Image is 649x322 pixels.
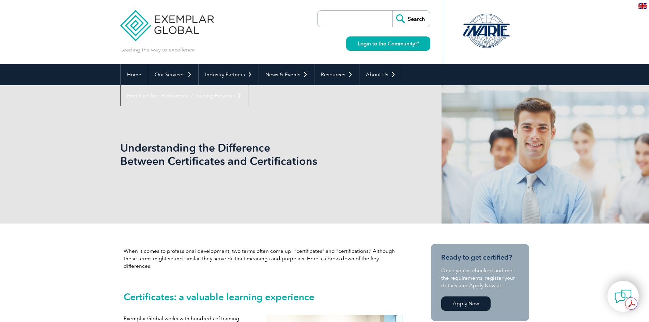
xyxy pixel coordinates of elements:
a: Home [121,64,148,85]
p: When it comes to professional development, two terms often come up: “certificates” and “certifica... [124,247,403,270]
a: Industry Partners [199,64,259,85]
a: Resources [314,64,359,85]
a: Find Certified Professional / Training Provider [121,85,248,106]
input: Search [392,11,430,27]
p: Leading the way to excellence [120,46,195,53]
img: open_square.png [415,42,419,45]
h2: Certificates: a valuable learning experience [124,291,403,302]
a: Login to the Community [346,36,430,51]
a: News & Events [259,64,314,85]
img: contact-chat.png [615,288,632,305]
a: About Us [359,64,402,85]
a: Apply Now [441,296,491,311]
h3: Ready to get certified? [441,253,519,262]
a: Our Services [148,64,198,85]
p: Once you’ve checked and met the requirements, register your details and Apply Now at [441,267,519,289]
img: en [638,3,647,9]
h1: Understanding the Difference Between Certificates and Certifications [120,141,382,168]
